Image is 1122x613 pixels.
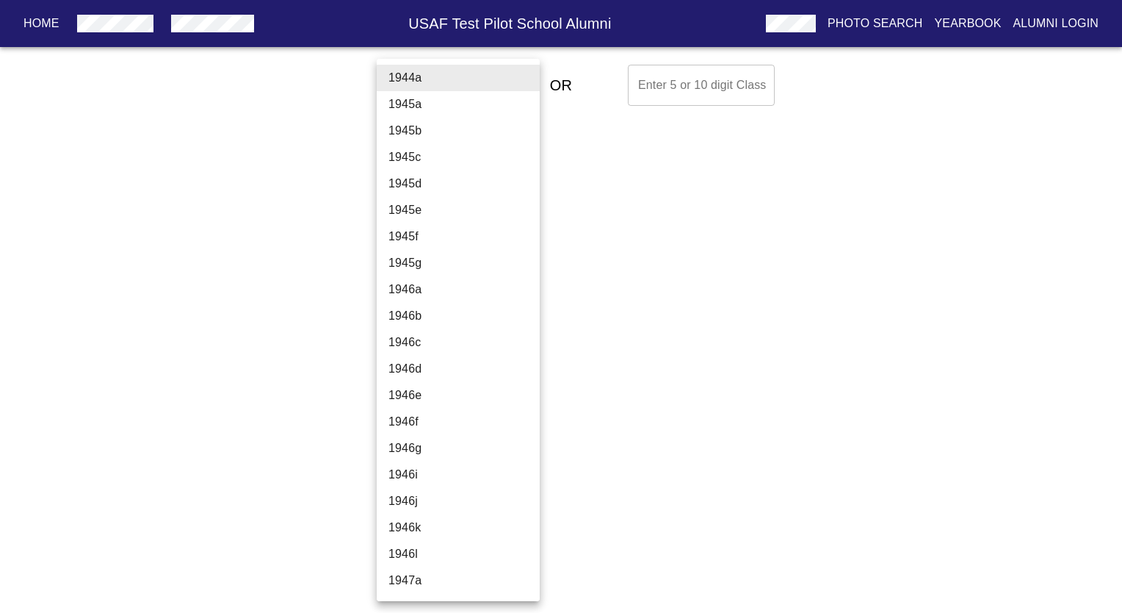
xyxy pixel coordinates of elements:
li: 1945c [377,144,551,171]
li: 1946f [377,409,551,435]
li: 1945e [377,197,551,223]
li: 1945g [377,250,551,276]
li: 1945b [377,118,551,144]
li: 1946l [377,541,551,567]
li: 1945a [377,91,551,118]
li: 1946a [377,276,551,303]
li: 1946j [377,488,551,515]
li: 1946d [377,356,551,382]
li: 1945f [377,223,551,250]
li: 1946b [377,303,551,329]
li: 1946e [377,382,551,409]
li: 1944a [377,65,551,91]
li: 1946i [377,462,551,488]
li: 1946k [377,515,551,541]
li: 1946g [377,435,551,462]
li: 1945d [377,171,551,197]
li: 1946c [377,329,551,356]
li: 1947a [377,567,551,594]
